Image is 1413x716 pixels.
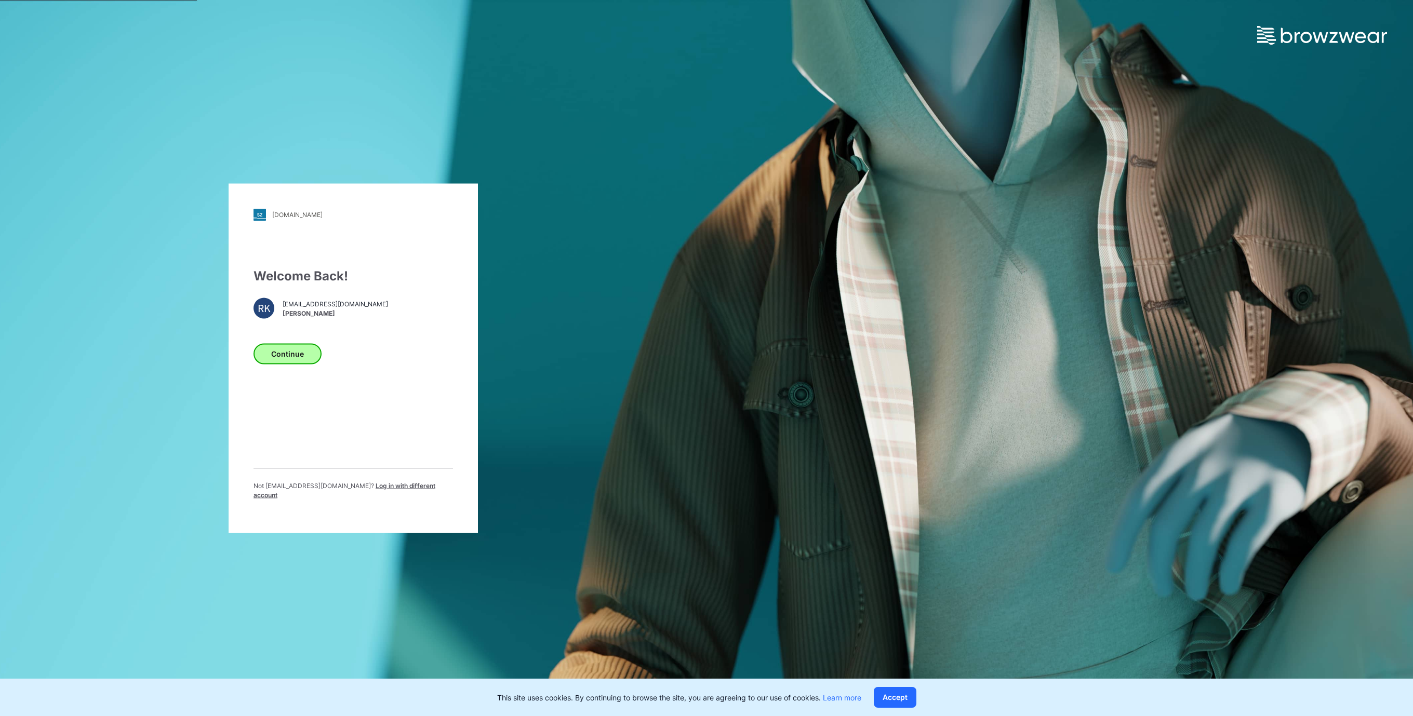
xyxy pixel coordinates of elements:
[254,266,453,285] div: Welcome Back!
[254,208,266,221] img: stylezone-logo.562084cfcfab977791bfbf7441f1a819.svg
[254,481,453,499] p: Not [EMAIL_ADDRESS][DOMAIN_NAME] ?
[874,687,916,708] button: Accept
[497,692,861,703] p: This site uses cookies. By continuing to browse the site, you are agreeing to our use of cookies.
[254,208,453,221] a: [DOMAIN_NAME]
[283,309,388,318] span: [PERSON_NAME]
[283,300,388,309] span: [EMAIL_ADDRESS][DOMAIN_NAME]
[254,298,274,318] div: RK
[272,211,323,219] div: [DOMAIN_NAME]
[823,693,861,702] a: Learn more
[254,343,322,364] button: Continue
[1257,26,1387,45] img: browzwear-logo.e42bd6dac1945053ebaf764b6aa21510.svg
